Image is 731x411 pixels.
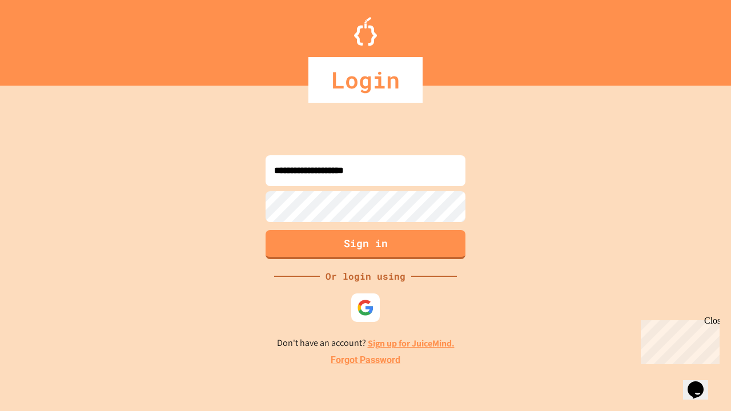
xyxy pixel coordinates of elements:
iframe: chat widget [683,365,720,400]
div: Login [308,57,423,103]
div: Chat with us now!Close [5,5,79,72]
div: Or login using [320,269,411,283]
img: google-icon.svg [357,299,374,316]
p: Don't have an account? [277,336,455,350]
a: Sign up for JuiceMind. [368,337,455,349]
button: Sign in [266,230,465,259]
iframe: chat widget [636,316,720,364]
a: Forgot Password [331,353,400,367]
img: Logo.svg [354,17,377,46]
